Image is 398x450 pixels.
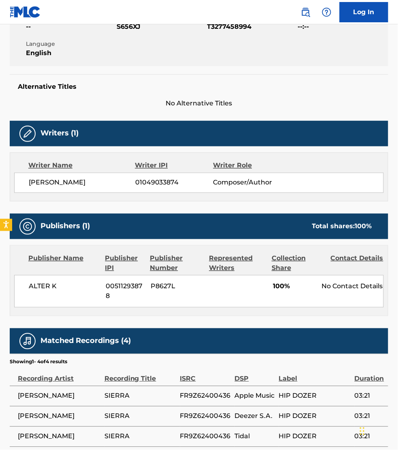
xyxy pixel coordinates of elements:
div: Total shares: [312,222,372,231]
span: Language [26,40,115,48]
h5: Matched Recordings (4) [40,336,131,346]
span: FR9Z62400436 [180,391,231,401]
div: No Contact Details [321,282,383,291]
div: Publisher Number [150,254,203,273]
span: FR9Z62400436 [180,411,231,421]
span: [PERSON_NAME] [29,178,135,188]
div: Contact Details [331,254,384,273]
span: SIERRA [104,432,176,441]
span: 100 % [355,223,372,230]
span: HIP DOZER [279,411,351,421]
span: [PERSON_NAME] [18,391,100,401]
div: DSP [235,366,275,384]
p: Showing 1 - 4 of 4 results [10,358,67,366]
span: No Alternative Titles [10,99,388,109]
span: [PERSON_NAME] [18,411,100,421]
h5: Alternative Titles [18,83,380,91]
span: 03:21 [355,411,384,421]
div: Label [279,366,351,384]
span: 100% [273,282,315,291]
span: 03:21 [355,432,384,441]
span: 01049033874 [135,178,213,188]
span: --:-- [298,22,386,32]
div: Duration [355,366,384,384]
div: Represented Writers [209,254,266,273]
span: FR9Z62400436 [180,432,231,441]
span: SIERRA [104,411,176,421]
h5: Publishers (1) [40,222,90,231]
span: Tidal [235,432,275,441]
span: Apple Music [235,391,275,401]
div: Recording Artist [18,366,100,384]
span: S656XJ [117,22,205,32]
img: help [322,7,332,17]
span: Composer/Author [213,178,284,188]
span: [PERSON_NAME] [18,432,100,441]
div: Publisher IPI [105,254,144,273]
span: SIERRA [104,391,176,401]
img: MLC Logo [10,6,41,18]
div: Collection Share [272,254,325,273]
span: T3277458994 [207,22,296,32]
span: Deezer S.A. [235,411,275,421]
div: Writer Name [28,161,135,171]
iframe: Chat Widget [358,411,398,450]
div: Recording Title [104,366,176,384]
div: Writer IPI [135,161,213,171]
span: P8627L [151,282,204,291]
span: 00511293878 [106,282,145,301]
span: -- [26,22,115,32]
div: Drag [360,419,365,444]
a: Log In [340,2,388,22]
span: English [26,48,115,58]
a: Public Search [298,4,314,20]
span: 03:21 [355,391,384,401]
h5: Writers (1) [40,129,79,138]
div: Publisher Name [28,254,99,273]
div: Help [319,4,335,20]
span: ALTER K [29,282,100,291]
div: ISRC [180,366,231,384]
span: HIP DOZER [279,391,351,401]
div: Writer Role [213,161,285,171]
span: HIP DOZER [279,432,351,441]
img: Matched Recordings [23,336,32,346]
img: Publishers [23,222,32,231]
img: Writers [23,129,32,139]
img: search [301,7,311,17]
